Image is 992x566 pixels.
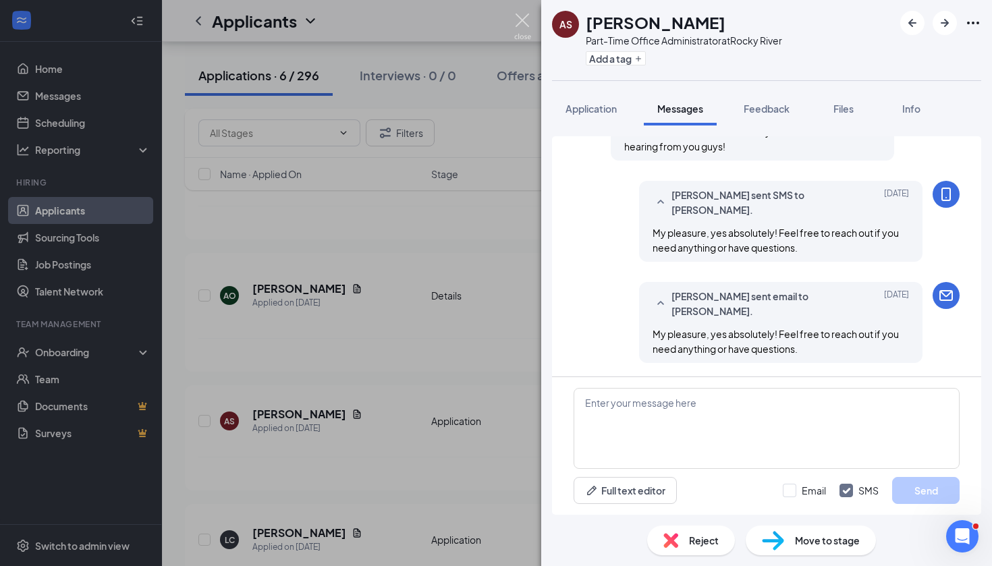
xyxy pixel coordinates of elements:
span: Info [902,103,920,115]
button: Full text editorPen [574,477,677,504]
span: Feedback [744,103,790,115]
h1: [PERSON_NAME] [586,11,725,34]
svg: Ellipses [965,15,981,31]
span: Application [566,103,617,115]
span: My pleasure, yes absolutely! Feel free to reach out if you need anything or have questions. [653,328,899,355]
svg: ArrowLeftNew [904,15,920,31]
span: [DATE] [884,188,909,217]
span: [PERSON_NAME] sent SMS to [PERSON_NAME]. [671,188,848,217]
svg: MobileSms [938,186,954,202]
span: Messages [657,103,703,115]
span: Move to stage [795,533,860,548]
button: PlusAdd a tag [586,51,646,65]
svg: ArrowRight [937,15,953,31]
iframe: Intercom live chat [946,520,979,553]
svg: SmallChevronUp [653,295,669,312]
span: My pleasure, yes absolutely! Feel free to reach out if you need anything or have questions. [653,227,899,254]
span: Files [833,103,854,115]
span: [PERSON_NAME] sent email to [PERSON_NAME]. [671,289,848,318]
svg: SmallChevronUp [653,194,669,210]
svg: Pen [585,484,599,497]
svg: Email [938,287,954,304]
span: Reject [689,533,719,548]
button: Send [892,477,960,504]
button: ArrowLeftNew [900,11,925,35]
svg: Plus [634,55,642,63]
div: AS [559,18,572,31]
button: ArrowRight [933,11,957,35]
span: [DATE] [884,289,909,318]
div: Part-Time Office Administrator at Rocky River [586,34,782,47]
